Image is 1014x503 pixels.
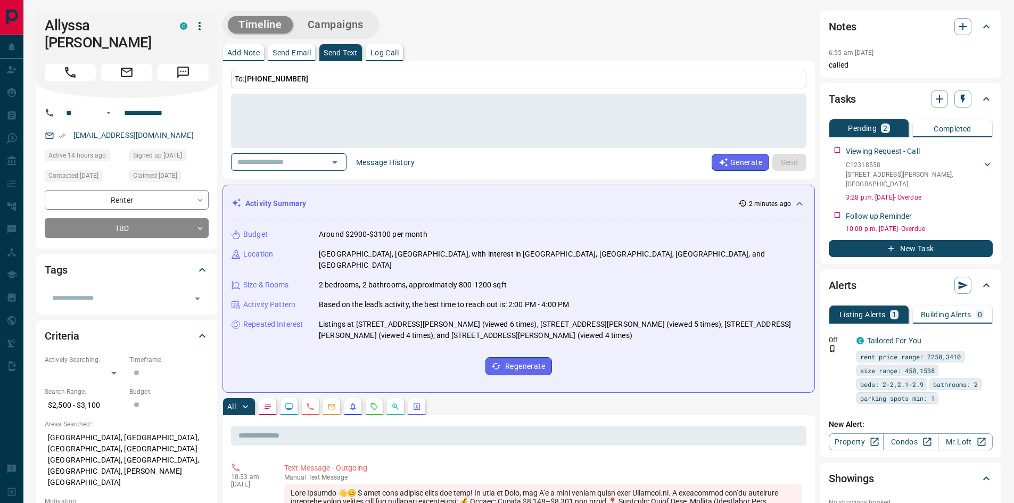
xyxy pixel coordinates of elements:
p: Viewing Request - Call [846,146,920,157]
h2: Notes [829,18,856,35]
a: Tailored For You [867,336,921,345]
svg: Notes [263,402,272,411]
button: Open [190,291,205,306]
p: Timeframe: [129,355,209,365]
div: Notes [829,14,993,39]
p: All [227,403,236,410]
p: Text Message - Outgoing [284,463,802,474]
div: Criteria [45,323,209,349]
p: Building Alerts [921,311,971,318]
div: Sun Sep 14 2025 [129,170,209,185]
p: 3:28 p.m. [DATE] - Overdue [846,193,993,202]
button: Open [102,106,115,119]
p: Budget: [129,387,209,397]
div: Renter [45,190,209,210]
p: Actively Searching: [45,355,124,365]
button: Timeline [228,16,293,34]
span: parking spots min: 1 [860,393,935,403]
span: Contacted [DATE] [48,170,98,181]
p: Size & Rooms [243,279,289,291]
div: TBD [45,218,209,238]
div: Tags [45,257,209,283]
p: Around $2900-$3100 per month [319,229,427,240]
span: Call [45,64,96,81]
p: [GEOGRAPHIC_DATA], [GEOGRAPHIC_DATA], with interest in [GEOGRAPHIC_DATA], [GEOGRAPHIC_DATA], [GEO... [319,249,806,271]
button: Open [327,155,342,170]
p: Off [829,335,850,345]
p: Areas Searched: [45,419,209,429]
p: Search Range: [45,387,124,397]
svg: Email Verified [59,132,66,139]
p: $2,500 - $3,100 [45,397,124,414]
p: called [829,60,993,71]
h2: Tags [45,261,67,278]
button: Regenerate [485,357,552,375]
span: Email [101,64,152,81]
p: 2 [883,125,887,132]
p: Repeated Interest [243,319,303,330]
p: Follow up Reminder [846,211,912,222]
div: Sun Sep 14 2025 [45,150,124,164]
span: bathrooms: 2 [933,379,978,390]
svg: Push Notification Only [829,345,836,352]
svg: Opportunities [391,402,400,411]
h1: Allyssa [PERSON_NAME] [45,17,164,51]
div: Alerts [829,273,993,298]
p: 0 [978,311,982,318]
span: size range: 450,1538 [860,365,935,376]
svg: Agent Actions [413,402,421,411]
div: Sun Sep 14 2025 [45,170,124,185]
p: C12318558 [846,160,982,170]
p: Completed [934,125,971,133]
span: Signed up [DATE] [133,150,182,161]
svg: Listing Alerts [349,402,357,411]
p: Activity Pattern [243,299,295,310]
button: Campaigns [297,16,374,34]
span: manual [284,474,307,481]
button: New Task [829,240,993,257]
h2: Showings [829,470,874,487]
p: New Alert: [829,419,993,430]
svg: Emails [327,402,336,411]
span: Claimed [DATE] [133,170,177,181]
svg: Calls [306,402,315,411]
svg: Lead Browsing Activity [285,402,293,411]
h2: Alerts [829,277,856,294]
p: Text Message [284,474,802,481]
p: 2 minutes ago [749,199,791,209]
p: Send Email [273,49,311,56]
p: [STREET_ADDRESS][PERSON_NAME] , [GEOGRAPHIC_DATA] [846,170,982,189]
p: Send Text [324,49,358,56]
p: To: [231,70,806,88]
div: condos.ca [180,22,187,30]
p: Budget [243,229,268,240]
p: Listing Alerts [839,311,886,318]
p: 2 bedrooms, 2 bathrooms, approximately 800-1200 sqft [319,279,507,291]
a: Mr.Loft [938,433,993,450]
p: Based on the lead's activity, the best time to reach out is: 2:00 PM - 4:00 PM [319,299,569,310]
p: [GEOGRAPHIC_DATA], [GEOGRAPHIC_DATA], [GEOGRAPHIC_DATA], [GEOGRAPHIC_DATA]-[GEOGRAPHIC_DATA], [GE... [45,429,209,491]
div: Showings [829,466,993,491]
p: 6:55 am [DATE] [829,49,874,56]
p: Activity Summary [245,198,306,209]
svg: Requests [370,402,378,411]
button: Message History [350,154,421,171]
div: Sun Sep 14 2025 [129,150,209,164]
p: Location [243,249,273,260]
span: beds: 2-2,2.1-2.9 [860,379,924,390]
p: Listings at [STREET_ADDRESS][PERSON_NAME] (viewed 6 times), [STREET_ADDRESS][PERSON_NAME] (viewed... [319,319,806,341]
h2: Tasks [829,90,856,108]
p: 10:00 p.m. [DATE] - Overdue [846,224,993,234]
p: Log Call [370,49,399,56]
button: Generate [712,154,769,171]
p: Pending [848,125,877,132]
span: rent price range: 2250,3410 [860,351,961,362]
span: [PHONE_NUMBER] [244,75,308,83]
div: C12318558[STREET_ADDRESS][PERSON_NAME],[GEOGRAPHIC_DATA] [846,158,993,191]
a: Property [829,433,884,450]
a: Condos [883,433,938,450]
a: [EMAIL_ADDRESS][DOMAIN_NAME] [73,131,194,139]
div: Tasks [829,86,993,112]
p: Add Note [227,49,260,56]
div: condos.ca [856,337,864,344]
